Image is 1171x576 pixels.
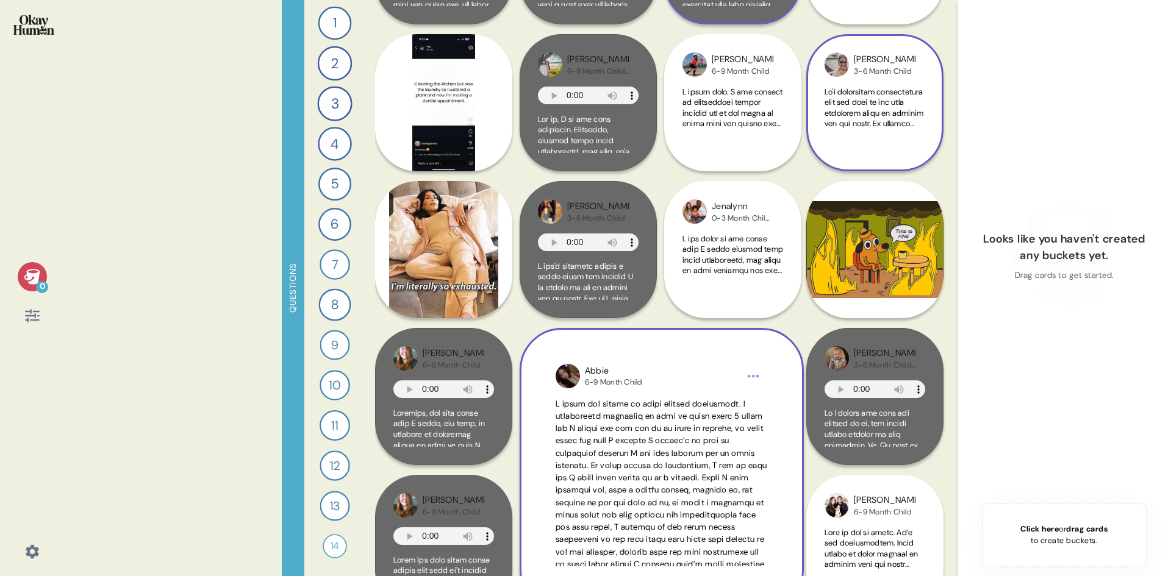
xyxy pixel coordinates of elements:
div: Kamry [854,200,912,213]
div: [PERSON_NAME] [423,53,484,66]
div: [PERSON_NAME] [567,53,629,66]
img: profilepic_9987304958065071.jpg [825,493,849,517]
div: 12 [320,450,349,480]
div: 14 [323,534,347,558]
div: 0-3 Month Child [854,213,912,223]
div: 2 [318,46,353,81]
div: [PERSON_NAME] [712,53,773,66]
div: Drag cards to get started. [1015,269,1114,282]
div: 6-9 Month Child [712,66,773,76]
div: Abbie [585,364,642,378]
div: 1 [318,7,352,40]
div: [PERSON_NAME] [567,200,629,213]
div: 4 [318,127,351,160]
span: Click here [1020,524,1059,534]
div: 6-9 Month Child [CBADE] [567,66,629,76]
div: 6-9 Month Child [423,360,484,370]
div: [PERSON_NAME] [423,200,484,213]
img: profilepic_9664865833620011.jpg [393,493,418,517]
div: 10 [320,370,350,400]
img: okayhuman.3b1b6348.png [13,15,54,35]
img: profilepic_9987304958065071.jpg [393,52,418,77]
img: profilepic_24161086583510998.jpg [682,52,707,77]
div: 6-9 Month Child [423,66,484,76]
div: [PERSON_NAME] [423,347,484,360]
div: 5 [318,168,351,201]
div: 3-6 Month Child [423,213,484,223]
div: [PERSON_NAME] [854,53,915,66]
div: 6-9 Month Child [854,507,915,517]
div: 0 [36,281,48,293]
img: profilepic_24149749451352391.jpg [393,199,418,224]
span: drag cards [1066,524,1108,534]
img: profilepic_9731200886984576.jpg [682,199,707,224]
div: 0-3 Month Child [CBADE] [712,213,773,223]
img: profilepic_24302597019365276.jpg [825,199,849,224]
div: Jenalynn [712,200,773,213]
div: 3-6 Month Child [ACDBE] [854,360,915,370]
div: 9 [320,330,349,360]
img: profilepic_9664865833620011.jpg [393,346,418,371]
div: 13 [320,491,349,521]
div: 8 [319,289,351,321]
div: 6-9 Month Child [585,377,642,387]
div: 6-9 Month Child [423,507,484,517]
div: 6 [318,208,351,241]
img: profilepic_24467568902835622.jpg [825,52,849,77]
div: [PERSON_NAME] [854,347,915,360]
div: 3-6 Month Child [854,66,915,76]
div: or to create buckets. [1020,523,1108,546]
div: 3-6 Month Child [567,213,629,223]
div: 11 [320,410,350,441]
div: 3 [317,86,352,121]
img: profilepic_24076056148683697.jpg [556,364,580,388]
img: profilepic_23934757382810606.jpg [825,346,849,371]
img: profilepic_24149749451352391.jpg [538,199,562,224]
div: [PERSON_NAME] [854,494,915,507]
div: Looks like you haven't created any buckets yet. [977,231,1151,265]
div: [PERSON_NAME] [423,494,484,507]
img: profilepic_24066498406338658.jpg [538,52,562,77]
div: 7 [320,249,350,280]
